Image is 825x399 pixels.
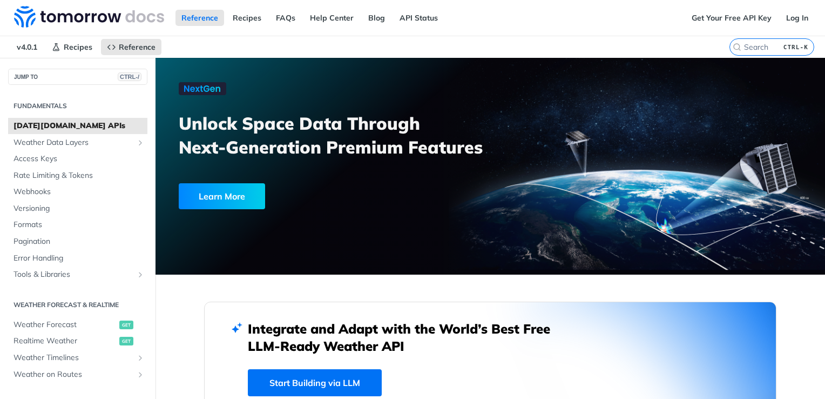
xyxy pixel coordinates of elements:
span: Versioning [13,203,145,214]
button: JUMP TOCTRL-/ [8,69,147,85]
button: Show subpages for Weather on Routes [136,370,145,379]
span: Access Keys [13,154,145,164]
img: NextGen [179,82,226,95]
h2: Integrate and Adapt with the World’s Best Free LLM-Ready Weather API [248,320,566,355]
a: Help Center [304,10,360,26]
span: [DATE][DOMAIN_NAME] APIs [13,121,145,131]
span: Reference [119,42,155,52]
span: Webhooks [13,187,145,197]
img: Tomorrow.io Weather API Docs [14,6,164,28]
a: Log In [780,10,814,26]
a: Pagination [8,234,147,250]
span: Rate Limiting & Tokens [13,170,145,181]
a: Recipes [227,10,267,26]
h2: Fundamentals [8,101,147,111]
a: [DATE][DOMAIN_NAME] APIs [8,118,147,134]
span: Tools & Libraries [13,269,133,280]
span: Weather on Routes [13,369,133,380]
span: CTRL-/ [118,72,141,81]
a: Error Handling [8,250,147,267]
span: get [119,337,133,345]
span: v4.0.1 [11,39,43,55]
a: API Status [394,10,444,26]
span: Pagination [13,236,145,247]
span: Weather Timelines [13,353,133,363]
span: Realtime Weather [13,336,117,347]
a: Weather Forecastget [8,317,147,333]
a: Blog [362,10,391,26]
a: Weather Data LayersShow subpages for Weather Data Layers [8,135,147,151]
a: Formats [8,217,147,233]
svg: Search [733,43,741,51]
a: Get Your Free API Key [686,10,777,26]
span: Weather Data Layers [13,137,133,148]
kbd: CTRL-K [781,42,811,52]
a: Realtime Weatherget [8,333,147,349]
span: Weather Forecast [13,320,117,330]
a: Tools & LibrariesShow subpages for Tools & Libraries [8,267,147,283]
a: Start Building via LLM [248,369,382,396]
span: Recipes [64,42,92,52]
a: Rate Limiting & Tokens [8,168,147,184]
a: Versioning [8,201,147,217]
button: Show subpages for Weather Timelines [136,354,145,362]
a: Access Keys [8,151,147,167]
h3: Unlock Space Data Through Next-Generation Premium Features [179,111,502,159]
a: Recipes [46,39,98,55]
span: Error Handling [13,253,145,264]
a: Weather TimelinesShow subpages for Weather Timelines [8,350,147,366]
a: Learn More [179,183,437,209]
a: Reference [175,10,224,26]
a: FAQs [270,10,301,26]
div: Learn More [179,183,265,209]
a: Reference [101,39,161,55]
h2: Weather Forecast & realtime [8,300,147,310]
span: Formats [13,220,145,230]
a: Weather on RoutesShow subpages for Weather on Routes [8,367,147,383]
button: Show subpages for Tools & Libraries [136,270,145,279]
a: Webhooks [8,184,147,200]
button: Show subpages for Weather Data Layers [136,138,145,147]
span: get [119,321,133,329]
